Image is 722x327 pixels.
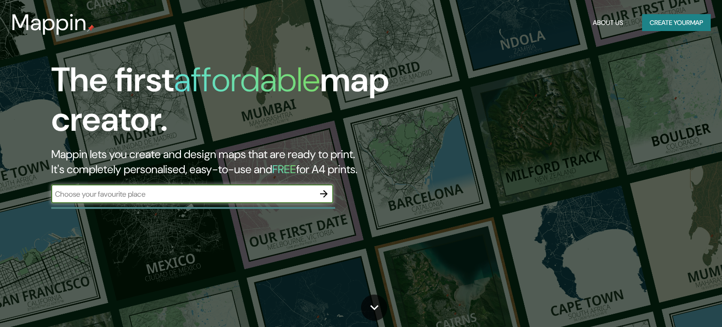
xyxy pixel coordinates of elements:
img: mappin-pin [87,24,94,32]
iframe: Help widget launcher [638,290,712,317]
h3: Mappin [11,9,87,36]
h2: Mappin lets you create and design maps that are ready to print. It's completely personalised, eas... [51,147,412,177]
h1: The first map creator. [51,60,412,147]
input: Choose your favourite place [51,189,314,199]
button: About Us [589,14,627,32]
h5: FREE [272,162,296,176]
button: Create yourmap [642,14,711,32]
h1: affordable [174,58,320,102]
